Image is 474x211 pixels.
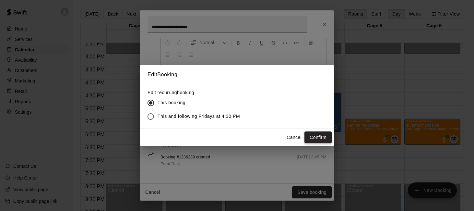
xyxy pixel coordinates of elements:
[140,65,334,84] h2: Edit Booking
[304,131,332,143] button: Confirm
[158,113,240,120] span: This and following Fridays at 4:30 PM
[158,99,185,106] span: This booking
[284,131,304,143] button: Cancel
[148,89,245,96] label: Edit recurring booking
